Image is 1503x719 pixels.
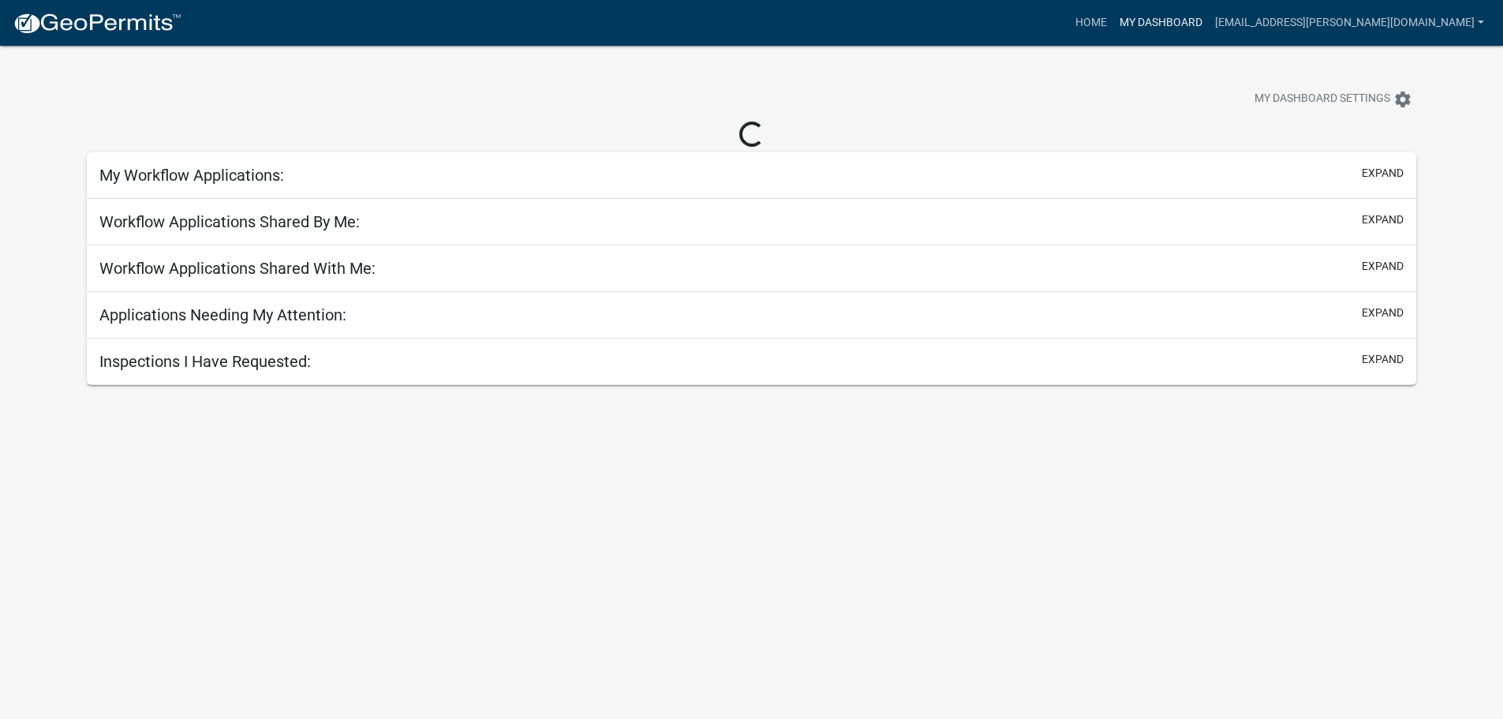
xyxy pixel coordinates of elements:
[1209,8,1490,38] a: [EMAIL_ADDRESS][PERSON_NAME][DOMAIN_NAME]
[99,259,376,278] h5: Workflow Applications Shared With Me:
[1069,8,1113,38] a: Home
[1254,90,1390,109] span: My Dashboard Settings
[1393,90,1412,109] i: settings
[99,352,311,371] h5: Inspections I Have Requested:
[1242,84,1425,114] button: My Dashboard Settingssettings
[99,212,360,231] h5: Workflow Applications Shared By Me:
[1113,8,1209,38] a: My Dashboard
[1362,305,1404,321] button: expand
[1362,351,1404,368] button: expand
[1362,212,1404,228] button: expand
[1362,258,1404,275] button: expand
[1362,165,1404,182] button: expand
[99,166,284,185] h5: My Workflow Applications:
[99,305,346,324] h5: Applications Needing My Attention:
